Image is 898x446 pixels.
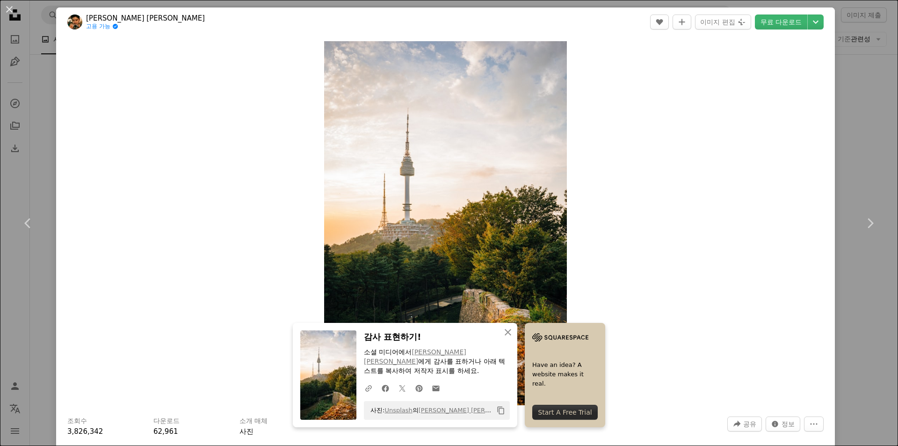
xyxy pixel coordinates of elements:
h3: 감사 표현하기! [364,330,510,344]
button: 이 이미지 공유 [727,417,762,431]
button: 클립보드에 복사하기 [493,402,509,418]
span: 62,961 [153,427,178,436]
div: Start A Free Trial [532,405,598,420]
span: 3,826,342 [67,427,103,436]
button: 더 많은 작업 [804,417,824,431]
a: 고용 가능 [86,23,205,30]
button: 이 이미지 확대 [324,41,567,405]
a: 이메일로 공유에 공유 [427,379,444,397]
span: 사진: 의 [366,403,493,418]
button: 다운로드 크기 선택 [808,15,824,29]
span: Have an idea? A website makes it real. [532,360,598,388]
button: 이 이미지 관련 통계 [766,417,800,431]
img: 푸른 나무 [324,41,567,405]
a: [PERSON_NAME] [PERSON_NAME] [419,407,521,414]
button: 이미지 편집 [695,15,751,29]
img: Robson Hatsukami Morgan의 프로필로 이동 [67,15,82,29]
h3: 다운로드 [153,417,180,426]
a: 다음 [842,178,898,268]
span: 공유 [743,417,756,431]
a: 사진 [239,427,253,436]
h3: 조회수 [67,417,87,426]
a: [PERSON_NAME] [PERSON_NAME] [86,14,205,23]
a: Unsplash [384,407,412,414]
span: 정보 [782,417,795,431]
h3: 소개 매체 [239,417,268,426]
img: file-1705255347840-230a6ab5bca9image [532,330,588,344]
button: 좋아요 [650,15,669,29]
a: Twitter에 공유 [394,379,411,397]
a: Pinterest에 공유 [411,379,427,397]
a: Facebook에 공유 [377,379,394,397]
button: 컬렉션에 추가 [673,15,691,29]
a: 무료 다운로드 [755,15,807,29]
a: [PERSON_NAME] [PERSON_NAME] [364,348,466,365]
p: 소셜 미디어에서 에게 감사를 표하거나 아래 텍스트를 복사하여 저작자 표시를 하세요. [364,348,510,376]
a: Have an idea? A website makes it real.Start A Free Trial [525,323,605,427]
